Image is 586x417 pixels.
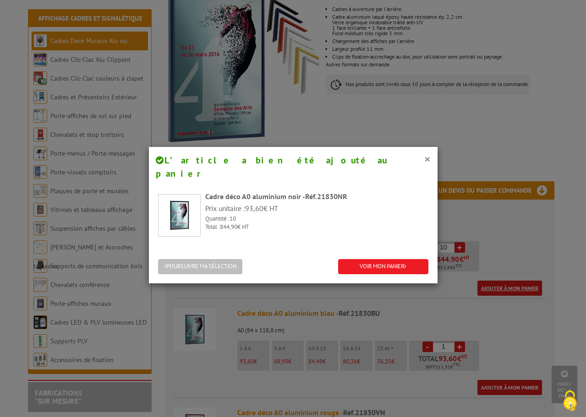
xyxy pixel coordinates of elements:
button: POURSUIVRE MA SÉLECTION [158,259,242,274]
span: Réf.21830NR [305,192,347,201]
button: Cookies (fenêtre modale) [554,386,586,417]
img: Cookies (fenêtre modale) [559,390,581,412]
button: × [424,153,431,165]
a: VOIR MON PANIER [338,259,428,274]
span: 93,60 [245,204,263,213]
span: 844,90 [220,223,237,231]
p: Prix unitaire : € HT [205,203,428,214]
h4: L’article a bien été ajouté au panier [156,154,431,180]
p: Quantité : [205,215,428,223]
div: Cadre déco A0 aluminium noir - [205,191,428,202]
span: 10 [230,215,236,222]
p: Total : € HT [205,223,428,232]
